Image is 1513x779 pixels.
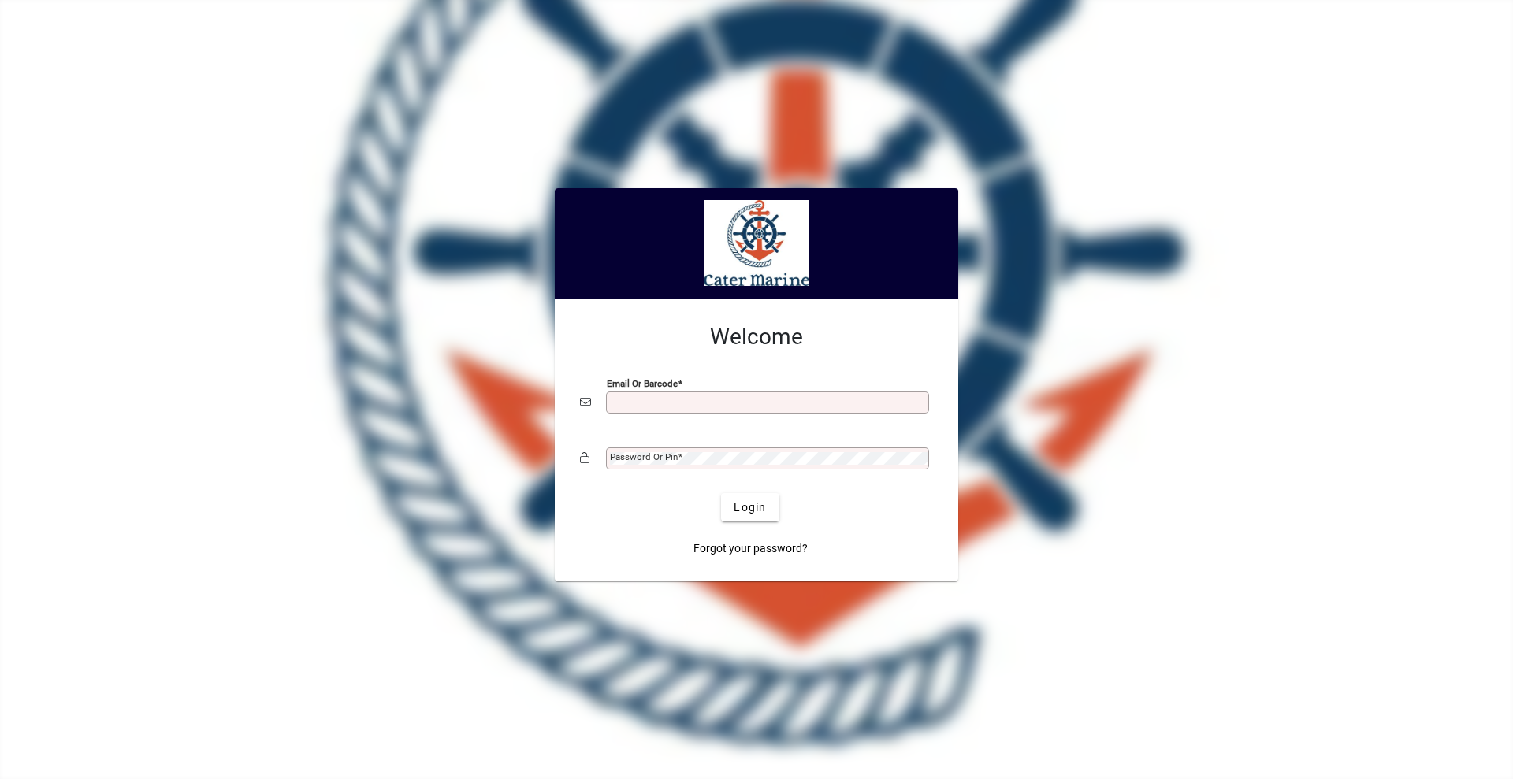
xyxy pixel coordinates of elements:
[610,451,678,462] mat-label: Password or Pin
[607,378,678,389] mat-label: Email or Barcode
[734,499,766,516] span: Login
[693,540,808,557] span: Forgot your password?
[721,493,779,521] button: Login
[580,324,933,351] h2: Welcome
[687,534,814,562] a: Forgot your password?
